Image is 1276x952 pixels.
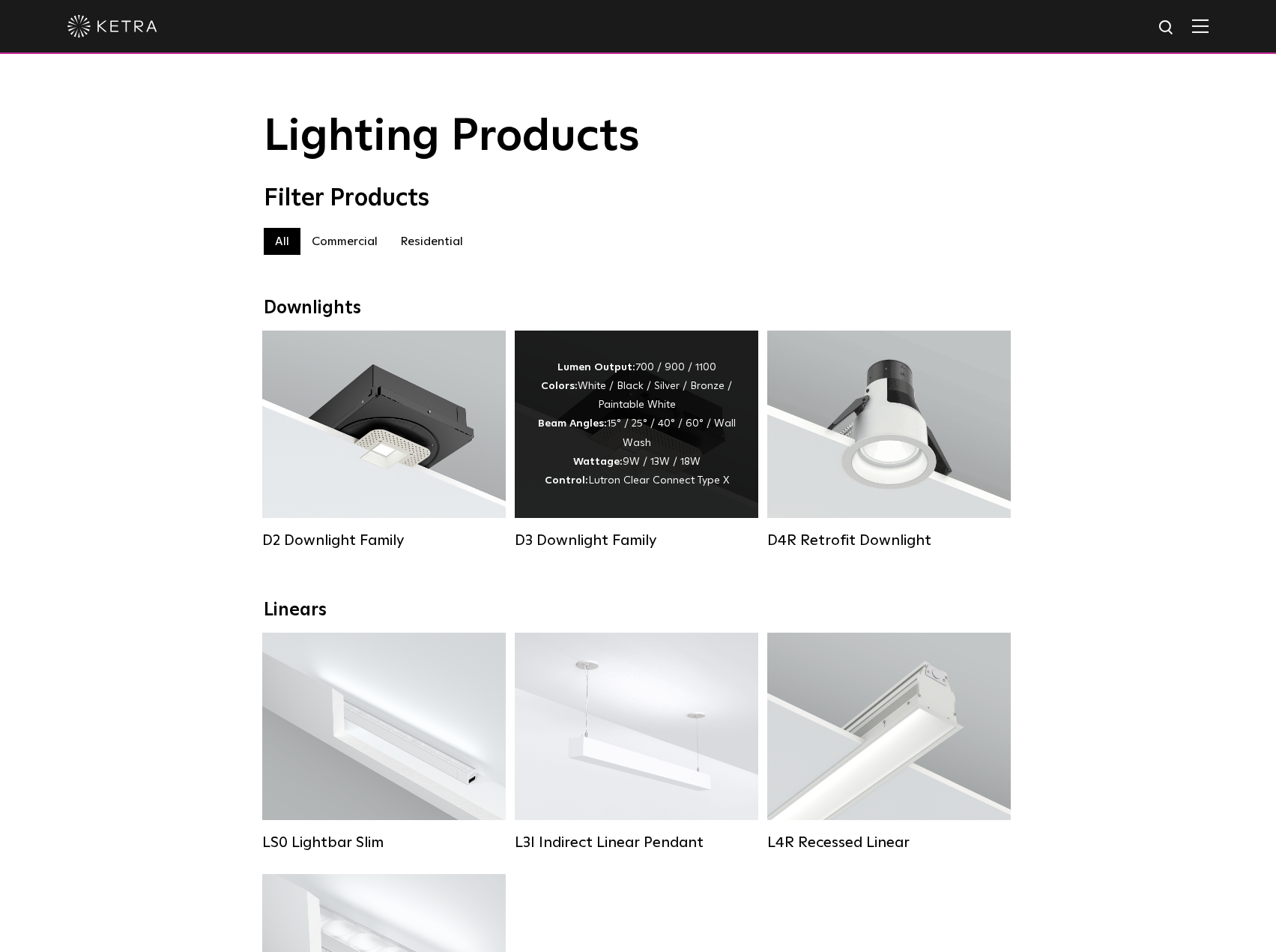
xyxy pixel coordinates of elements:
a: D2 Downlight Family Lumen Output:1200Colors:White / Black / Gloss Black / Silver / Bronze / Silve... [262,331,506,549]
a: D4R Retrofit Downlight Lumen Output:800Colors:White / BlackBeam Angles:15° / 25° / 40° / 60°Watta... [767,331,1011,549]
label: All [264,228,300,255]
strong: Colors: [541,381,578,391]
div: D3 Downlight Family [515,531,758,549]
label: Residential [389,228,474,255]
span: Lutron Clear Connect Type X [588,475,729,486]
img: search icon [1158,19,1176,37]
img: ketra-logo-2019-white [67,15,157,37]
div: D4R Retrofit Downlight [767,531,1011,549]
div: Linears [264,600,1013,621]
strong: Beam Angles: [538,418,607,429]
div: LS0 Lightbar Slim [262,834,506,852]
a: L3I Indirect Linear Pendant Lumen Output:400 / 600 / 800 / 1000Housing Colors:White / BlackContro... [515,633,758,852]
div: Downlights [264,298,1013,319]
div: Filter Products [264,184,1013,213]
strong: Wattage: [573,457,623,467]
div: 700 / 900 / 1100 White / Black / Silver / Bronze / Paintable White 15° / 25° / 40° / 60° / Wall W... [537,358,736,490]
strong: Lumen Output: [557,362,635,373]
label: Commercial [300,228,389,255]
img: Hamburger%20Nav.svg [1192,19,1209,33]
div: D2 Downlight Family [262,531,506,549]
a: D3 Downlight Family Lumen Output:700 / 900 / 1100Colors:White / Black / Silver / Bronze / Paintab... [515,331,758,549]
strong: Control: [545,475,588,486]
a: LS0 Lightbar Slim Lumen Output:200 / 350Colors:White / BlackControl:X96 Controller [262,633,506,852]
span: Lighting Products [264,115,640,160]
div: L4R Recessed Linear [767,834,1011,852]
div: L3I Indirect Linear Pendant [515,834,758,852]
a: L4R Recessed Linear Lumen Output:400 / 600 / 800 / 1000Colors:White / BlackControl:Lutron Clear C... [767,633,1011,852]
